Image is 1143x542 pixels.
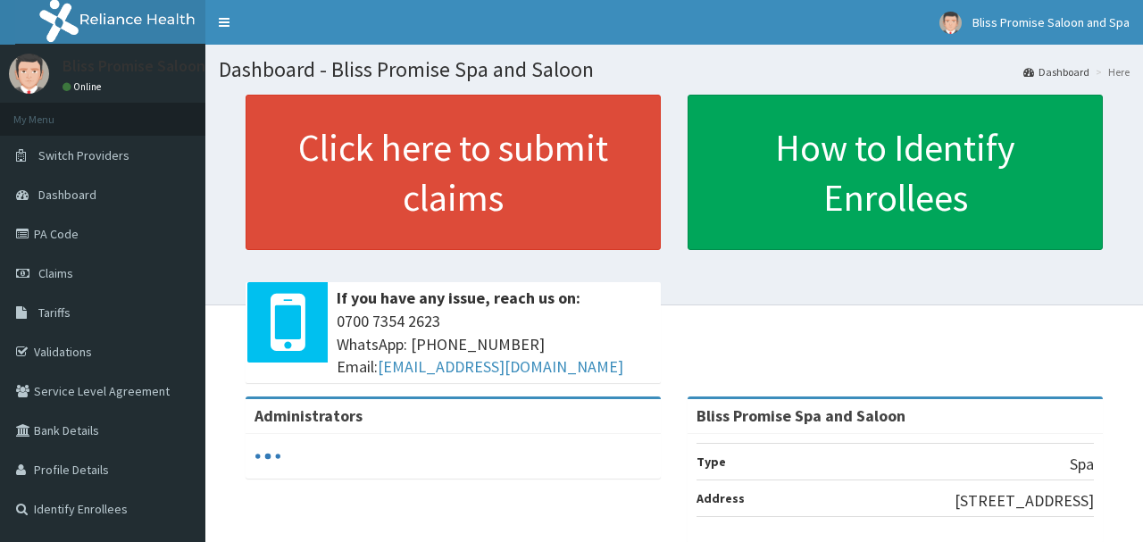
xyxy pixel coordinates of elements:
span: Claims [38,265,73,281]
b: Address [697,490,745,506]
svg: audio-loading [254,443,281,470]
a: [EMAIL_ADDRESS][DOMAIN_NAME] [378,356,623,377]
a: Online [63,80,105,93]
a: Click here to submit claims [246,95,661,250]
img: User Image [9,54,49,94]
span: Bliss Promise Saloon and Spa [972,14,1130,30]
span: Dashboard [38,187,96,203]
span: Tariffs [38,304,71,321]
b: Administrators [254,405,363,426]
p: Spa [1070,453,1094,476]
a: How to Identify Enrollees [688,95,1103,250]
strong: Bliss Promise Spa and Saloon [697,405,905,426]
li: Here [1091,64,1130,79]
h1: Dashboard - Bliss Promise Spa and Saloon [219,58,1130,81]
img: User Image [939,12,962,34]
p: [STREET_ADDRESS] [955,489,1094,513]
span: 0700 7354 2623 WhatsApp: [PHONE_NUMBER] Email: [337,310,652,379]
span: Switch Providers [38,147,129,163]
a: Dashboard [1023,64,1089,79]
b: Type [697,454,726,470]
b: If you have any issue, reach us on: [337,288,580,308]
p: Bliss Promise Saloon and Spa [63,58,264,74]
